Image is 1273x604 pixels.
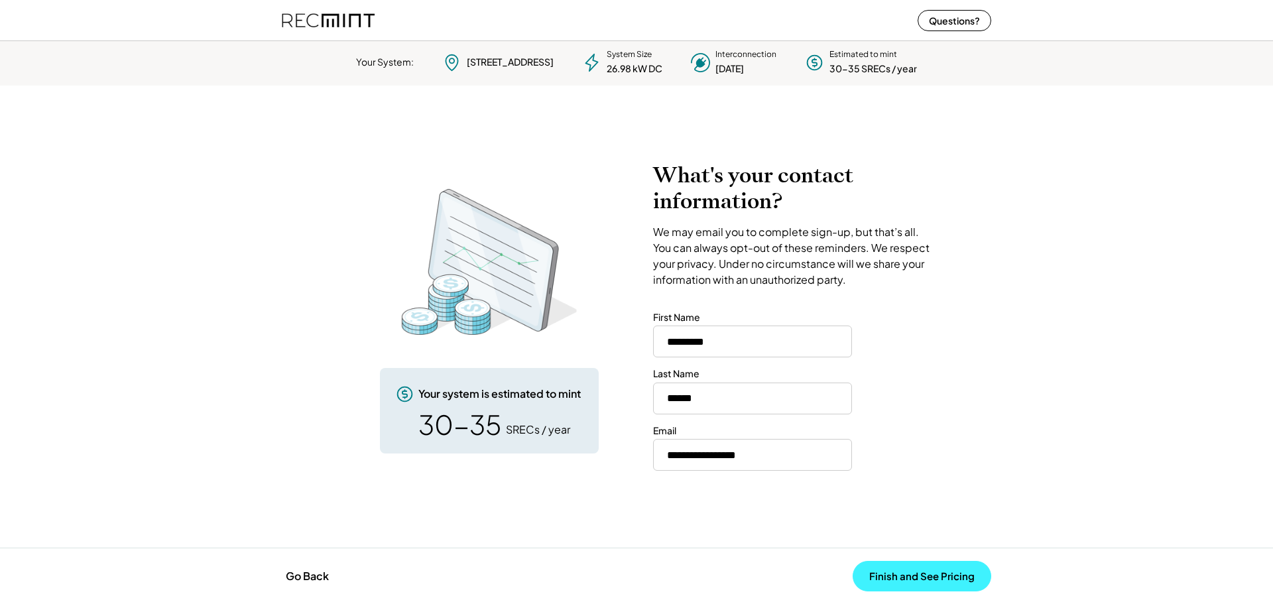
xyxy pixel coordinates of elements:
div: Your system is estimated to mint [418,387,581,401]
div: Email [653,424,676,438]
img: recmint-logotype%403x%20%281%29.jpeg [282,3,375,38]
h2: What's your contact information? [653,162,935,214]
img: RecMintArtboard%203%20copy%204.png [383,182,595,341]
div: Estimated to mint [829,49,897,60]
div: 30-35 SRECs / year [829,62,917,76]
div: First Name [653,311,700,324]
div: 26.98 kW DC [607,62,662,76]
button: Questions? [918,10,991,31]
div: System Size [607,49,652,60]
div: Last Name [653,367,699,381]
div: [STREET_ADDRESS] [467,56,554,69]
button: Go Back [282,562,333,591]
button: Finish and See Pricing [853,561,991,591]
div: Your System: [356,56,414,69]
div: Interconnection [715,49,776,60]
div: [DATE] [715,62,744,76]
div: 30-35 [418,411,501,438]
div: We may email you to complete sign-up, but that’s all. You can always opt-out of these reminders. ... [653,224,935,288]
div: SRECs / year [506,422,570,437]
